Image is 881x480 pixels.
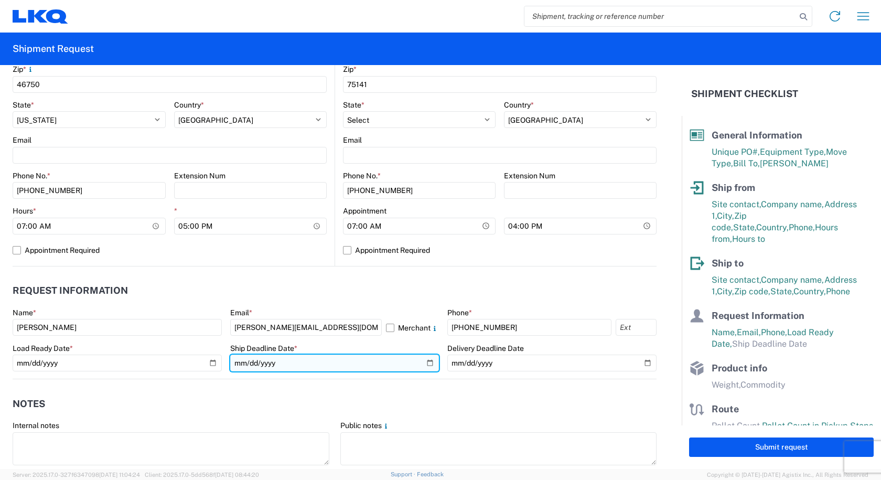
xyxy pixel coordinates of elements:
[13,242,327,259] label: Appointment Required
[760,158,829,168] span: [PERSON_NAME]
[737,327,761,337] span: Email,
[717,286,734,296] span: City,
[13,171,50,180] label: Phone No.
[13,42,94,55] h2: Shipment Request
[343,171,381,180] label: Phone No.
[145,472,259,478] span: Client: 2025.17.0-5dd568f
[732,234,765,244] span: Hours to
[707,470,868,479] span: Copyright © [DATE]-[DATE] Agistix Inc., All Rights Reserved
[447,344,524,353] label: Delivery Deadline Date
[712,182,755,193] span: Ship from
[417,471,444,477] a: Feedback
[740,380,786,390] span: Commodity
[616,319,657,336] input: Ext
[215,472,259,478] span: [DATE] 08:44:20
[760,147,826,157] span: Equipment Type,
[712,327,737,337] span: Name,
[733,222,756,232] span: State,
[13,100,34,110] label: State
[712,310,804,321] span: Request Information
[689,438,874,457] button: Submit request
[386,319,439,336] label: Merchant
[13,472,140,478] span: Server: 2025.17.0-327f6347098
[761,275,824,285] span: Company name,
[524,6,796,26] input: Shipment, tracking or reference number
[13,285,128,296] h2: Request Information
[734,286,770,296] span: Zip code,
[174,171,225,180] label: Extension Num
[712,421,762,431] span: Pallet Count,
[717,211,734,221] span: City,
[732,339,807,349] span: Ship Deadline Date
[99,472,140,478] span: [DATE] 11:04:24
[826,286,850,296] span: Phone
[770,286,793,296] span: State,
[789,222,815,232] span: Phone,
[761,327,787,337] span: Phone,
[343,135,362,145] label: Email
[343,65,357,74] label: Zip
[712,421,873,442] span: Pallet Count in Pickup Stops equals Pallet Count in delivery stops
[712,275,761,285] span: Site contact,
[343,100,364,110] label: State
[756,222,789,232] span: Country,
[343,242,657,259] label: Appointment Required
[712,258,744,269] span: Ship to
[712,130,802,141] span: General Information
[13,308,36,317] label: Name
[230,344,297,353] label: Ship Deadline Date
[340,421,390,430] label: Public notes
[793,286,826,296] span: Country,
[391,471,417,477] a: Support
[13,65,35,74] label: Zip
[504,171,555,180] label: Extension Num
[712,403,739,414] span: Route
[13,135,31,145] label: Email
[13,421,59,430] label: Internal notes
[712,380,740,390] span: Weight,
[13,344,73,353] label: Load Ready Date
[343,206,386,216] label: Appointment
[712,199,761,209] span: Site contact,
[13,399,45,409] h2: Notes
[712,147,760,157] span: Unique PO#,
[13,206,36,216] label: Hours
[230,308,252,317] label: Email
[691,88,798,100] h2: Shipment Checklist
[174,100,204,110] label: Country
[733,158,760,168] span: Bill To,
[447,308,472,317] label: Phone
[712,362,767,374] span: Product info
[504,100,534,110] label: Country
[761,199,824,209] span: Company name,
